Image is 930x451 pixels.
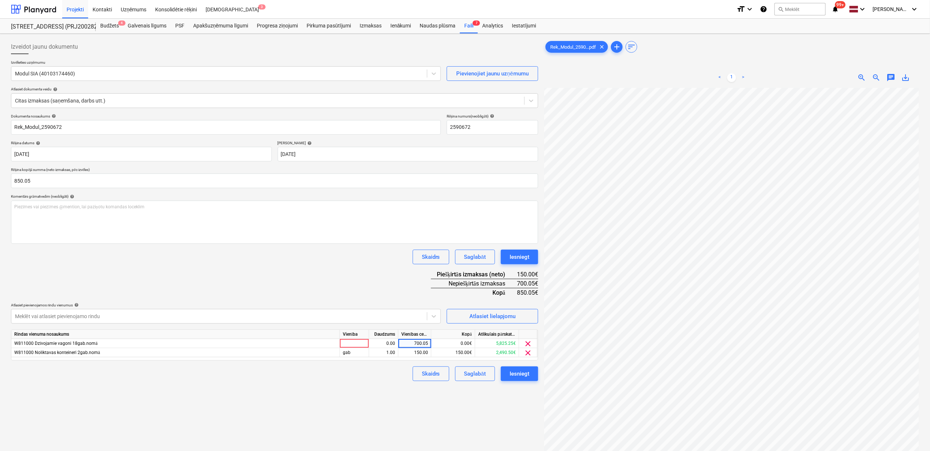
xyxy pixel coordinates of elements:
[431,330,475,339] div: Kopā
[469,312,515,321] div: Atlasiet lielapjomu
[501,250,538,264] button: Iesniegt
[464,252,486,262] div: Saglabāt
[11,194,538,199] div: Komentārs grāmatvedim (neobligāti)
[11,114,441,119] div: Dokumenta nosaukums
[627,42,636,51] span: sort
[447,309,538,324] button: Atlasiet lielapjomu
[510,252,529,262] div: Iesniegt
[858,73,866,82] span: zoom_in
[475,339,519,348] div: 5,825.25€
[464,369,486,379] div: Saglabāt
[835,1,846,8] span: 99+
[901,73,910,82] span: save_alt
[760,5,767,14] i: Zināšanu pamats
[11,303,441,307] div: Atlasiet pievienojamos rindu vienumus
[11,87,538,92] div: Atlasiet dokumenta veidu
[11,174,538,188] input: Rēķina kopējā summa (neto izmaksas, pēc izvēles)
[73,303,79,307] span: help
[422,369,440,379] div: Skaidrs
[369,330,398,339] div: Daudzums
[355,19,386,33] a: Izmaksas
[398,330,431,339] div: Vienības cena
[123,19,171,33] a: Galvenais līgums
[736,5,745,14] i: format_size
[447,120,538,135] input: Rēķina numurs
[612,42,621,51] span: add
[372,339,395,348] div: 0.00
[14,350,100,355] span: W811000 Noliktavas konteineri 2gab.nomā
[473,20,480,26] span: 7
[52,87,57,92] span: help
[524,348,533,357] span: clear
[11,147,272,161] input: Rēķina datums nav norādīts
[34,141,40,145] span: help
[745,5,754,14] i: keyboard_arrow_down
[488,114,494,118] span: help
[475,330,519,339] div: Atlikušais pārskatītais budžets
[11,167,538,174] p: Rēķina kopējā summa (neto izmaksas, pēc izvēles)
[278,147,539,161] input: Izpildes datums nav norādīts
[278,141,539,145] div: [PERSON_NAME]
[171,19,189,33] a: PSF
[416,19,460,33] div: Naudas plūsma
[510,369,529,379] div: Iesniegt
[68,194,74,199] span: help
[478,19,507,33] div: Analytics
[258,4,266,10] span: 3
[460,19,478,33] a: Faili7
[11,60,441,66] p: Izvēlieties uzņēmumu
[11,330,340,339] div: Rindas vienuma nosaukums
[11,120,441,135] input: Dokumenta nosaukums
[447,66,538,81] button: Pievienojiet jaunu uzņēmumu
[778,6,784,12] span: search
[727,73,736,82] a: Page 1 is your current page
[386,19,416,33] div: Ienākumi
[340,348,369,357] div: gab
[832,5,839,14] i: notifications
[413,250,449,264] button: Skaidrs
[524,339,533,348] span: clear
[11,42,78,51] span: Izveidot jaunu dokumentu
[517,270,538,279] div: 150.00€
[456,69,529,78] div: Pievienojiet jaunu uzņēmumu
[858,5,867,14] i: keyboard_arrow_down
[413,366,449,381] button: Skaidrs
[431,270,517,279] div: Piešķirtās izmaksas (neto)
[11,141,272,145] div: Rēķina datums
[501,366,538,381] button: Iesniegt
[118,20,125,26] span: 4
[431,339,475,348] div: 0.00€
[597,42,606,51] span: clear
[517,288,538,297] div: 850.05€
[872,73,881,82] span: zoom_out
[306,141,312,145] span: help
[11,23,87,31] div: [STREET_ADDRESS] (PRJ2002826) 2601978
[775,3,826,15] button: Meklēt
[14,341,98,346] span: W811000 Dzīvojamie vagoni 18gab.nomā
[431,288,517,297] div: Kopā
[96,19,123,33] div: Budžets
[455,366,495,381] button: Saglabāt
[50,114,56,118] span: help
[189,19,252,33] a: Apakšuzņēmuma līgumi
[455,250,495,264] button: Saglabāt
[96,19,123,33] a: Budžets4
[716,73,724,82] a: Previous page
[431,279,517,288] div: Nepiešķirtās izmaksas
[887,73,896,82] span: chat
[401,348,428,357] div: 150.00
[507,19,540,33] div: Iestatījumi
[372,348,395,357] div: 1.00
[340,330,369,339] div: Vienība
[873,6,910,12] span: [PERSON_NAME][GEOGRAPHIC_DATA]
[545,41,608,53] div: Rek_Modul_2590...pdf
[475,348,519,357] div: 2,490.50€
[302,19,355,33] a: Pirkuma pasūtījumi
[422,252,440,262] div: Skaidrs
[252,19,302,33] a: Progresa ziņojumi
[739,73,748,82] a: Next page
